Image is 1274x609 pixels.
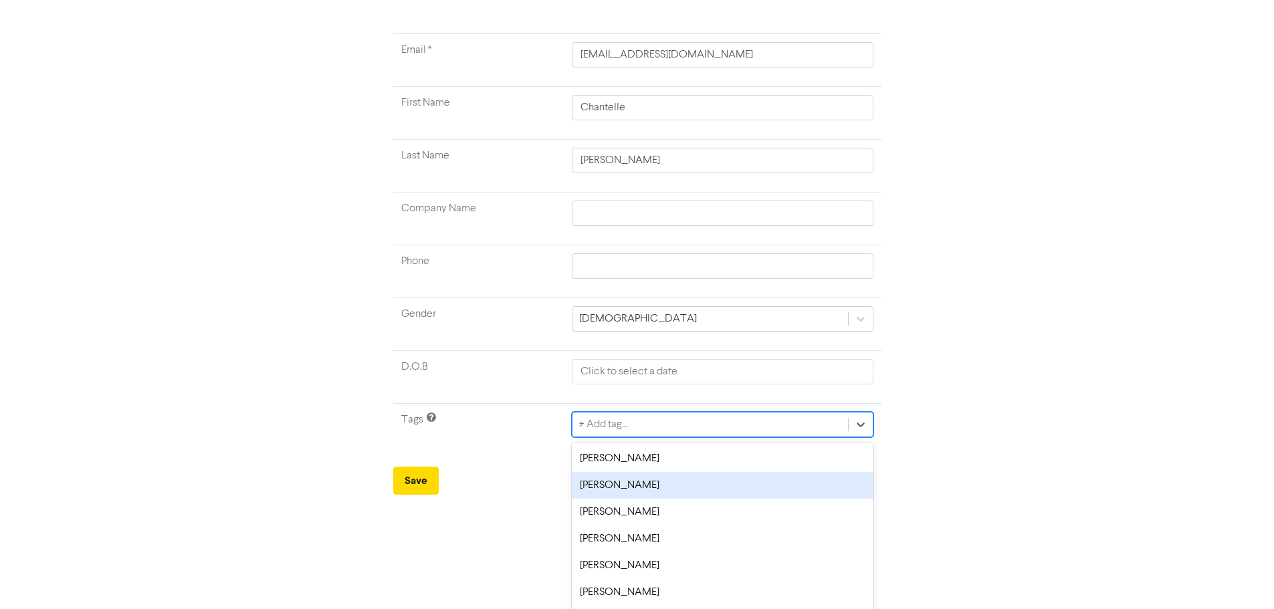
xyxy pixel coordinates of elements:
div: + Add tag... [579,416,628,433]
td: Company Name [393,193,564,245]
div: [PERSON_NAME] [572,579,873,606]
input: Click to select a date [572,359,873,384]
div: [PERSON_NAME] [572,552,873,579]
td: Required [393,34,564,87]
td: Tags [393,404,564,457]
div: [DEMOGRAPHIC_DATA] [579,311,697,327]
td: Phone [393,245,564,298]
div: [PERSON_NAME] [572,472,873,499]
div: [PERSON_NAME] [572,525,873,552]
td: Gender [393,298,564,351]
div: [PERSON_NAME] [572,445,873,472]
td: D.O.B [393,351,564,404]
iframe: Chat Widget [1207,545,1274,609]
td: First Name [393,87,564,140]
div: [PERSON_NAME] [572,499,873,525]
button: Save [393,467,439,495]
td: Last Name [393,140,564,193]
